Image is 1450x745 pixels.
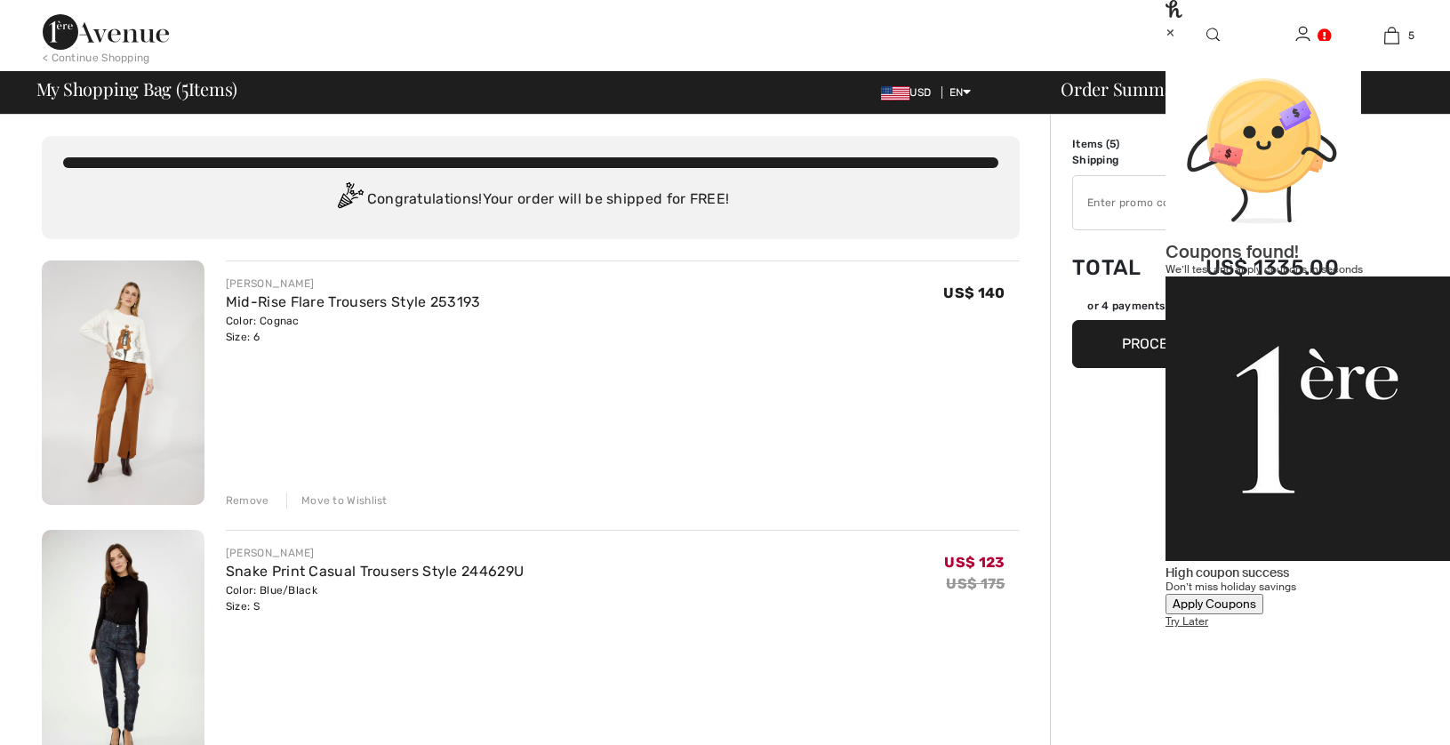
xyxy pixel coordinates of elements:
span: US$ 333.75 [1179,300,1237,312]
td: Total [1072,237,1163,298]
s: US$ 175 [946,575,1005,592]
div: Remove [226,493,269,509]
div: [PERSON_NAME] [226,545,524,561]
span: USD [881,86,938,99]
div: [PERSON_NAME] [226,276,481,292]
div: Move to Wishlist [286,493,388,509]
div: or 4 payments ofUS$ 333.75withSezzle Click to learn more about Sezzle [1072,298,1339,320]
div: Congratulations! Your order will be shipped for FREE! [63,182,998,218]
img: US Dollar [881,86,909,100]
a: Sign In [1295,27,1310,44]
td: Shipping [1072,152,1163,168]
div: < Continue Shopping [43,50,150,66]
img: My Info [1295,25,1310,46]
span: US$ 140 [943,284,1005,301]
img: My Bag [1384,25,1399,46]
button: Proceed to Summary [1072,320,1339,368]
a: Snake Print Casual Trousers Style 244629U [226,563,524,580]
span: US$ 123 [944,554,1005,571]
img: Sezzle [1261,298,1325,314]
img: Mid-Rise Flare Trousers Style 253193 [42,260,204,505]
div: Color: Blue/Black Size: S [226,582,524,614]
span: EN [949,86,972,99]
span: Apply [1289,195,1325,211]
iframe: Opens a widget where you can chat to one of our agents [1334,692,1432,736]
span: 5 [1110,138,1116,150]
img: search the website [1206,25,1222,46]
div: [PERSON_NAME] [1259,51,1346,69]
a: 5 [1348,25,1435,46]
span: 5 [181,76,188,99]
td: US$ 1335.00 [1163,237,1339,298]
span: 5 [1408,28,1414,44]
a: Mid-Rise Flare Trousers Style 253193 [226,293,481,310]
img: Congratulation2.svg [332,182,367,218]
td: Items ( ) [1072,136,1163,152]
td: Free [1163,152,1339,168]
span: My Shopping Bag ( Items) [36,80,238,98]
div: Color: Cognac Size: 6 [226,313,481,345]
img: 1ère Avenue [43,14,169,50]
div: or 4 payments of with [1087,298,1339,314]
td: US$ 1335.00 [1163,136,1339,152]
input: Promo code [1073,176,1289,229]
span: Proceed to Summary [1122,335,1281,352]
div: Order Summary [1039,80,1439,98]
